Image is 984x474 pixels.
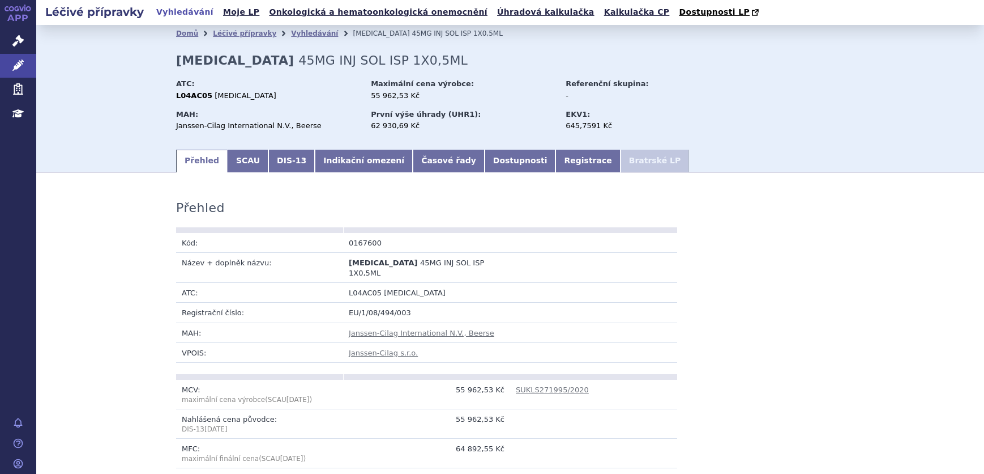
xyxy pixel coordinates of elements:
[176,53,294,67] strong: [MEDICAL_DATA]
[566,79,648,88] strong: Referenční skupina:
[349,289,382,297] span: L04AC05
[153,5,217,20] a: Vyhledávání
[266,5,491,20] a: Onkologická a hematoonkologická onemocnění
[176,303,343,323] td: Registrační číslo:
[353,29,409,37] span: [MEDICAL_DATA]
[176,121,360,131] div: Janssen-Cilag International N.V., Beerse
[182,454,337,464] p: maximální finální cena
[298,53,468,67] span: 45MG INJ SOL ISP 1X0,5ML
[601,5,673,20] a: Kalkulačka CP
[384,289,446,297] span: [MEDICAL_DATA]
[412,29,503,37] span: 45MG INJ SOL ISP 1X0,5ML
[343,380,510,409] td: 55 962,53 Kč
[566,110,590,118] strong: EKV1:
[566,91,693,101] div: -
[371,91,555,101] div: 55 962,53 Kč
[343,303,677,323] td: EU/1/08/494/003
[36,4,153,20] h2: Léčivé přípravky
[280,455,303,463] span: [DATE]
[176,79,195,88] strong: ATC:
[176,29,198,37] a: Domů
[315,150,413,172] a: Indikační omezení
[291,29,338,37] a: Vyhledávání
[413,150,485,172] a: Časové řady
[555,150,620,172] a: Registrace
[220,5,263,20] a: Moje LP
[516,386,589,394] a: SUKLS271995/2020
[176,252,343,282] td: Název + doplněk názvu:
[371,121,555,131] div: 62 930,69 Kč
[176,439,343,468] td: MFC:
[182,425,337,434] p: DIS-13
[566,121,693,131] div: 645,7591 Kč
[182,396,265,404] span: maximální cena výrobce
[176,409,343,439] td: Nahlášená cena původce:
[371,79,474,88] strong: Maximální cena výrobce:
[343,233,510,253] td: 0167600
[343,409,510,439] td: 55 962,53 Kč
[176,323,343,342] td: MAH:
[204,425,228,433] span: [DATE]
[349,259,417,267] span: [MEDICAL_DATA]
[259,455,306,463] span: (SCAU )
[485,150,556,172] a: Dostupnosti
[176,201,225,215] h3: Přehled
[176,233,343,253] td: Kód:
[176,91,212,100] strong: L04AC05
[494,5,598,20] a: Úhradová kalkulačka
[182,396,312,404] span: (SCAU )
[675,5,764,20] a: Dostupnosti LP
[176,150,228,172] a: Přehled
[176,380,343,409] td: MCV:
[215,91,276,100] span: [MEDICAL_DATA]
[349,329,494,337] a: Janssen-Cilag International N.V., Beerse
[268,150,315,172] a: DIS-13
[176,283,343,303] td: ATC:
[176,342,343,362] td: VPOIS:
[371,110,481,118] strong: První výše úhrady (UHR1):
[343,439,510,468] td: 64 892,55 Kč
[213,29,276,37] a: Léčivé přípravky
[176,110,198,118] strong: MAH:
[679,7,750,16] span: Dostupnosti LP
[286,396,310,404] span: [DATE]
[228,150,268,172] a: SCAU
[349,349,418,357] a: Janssen-Cilag s.r.o.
